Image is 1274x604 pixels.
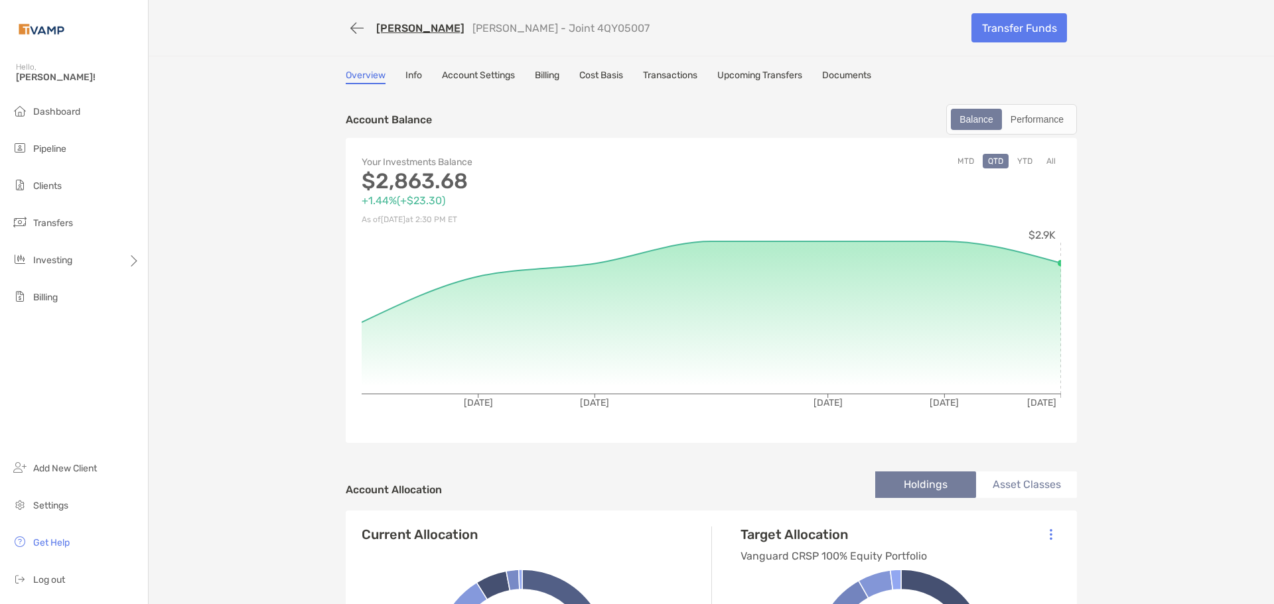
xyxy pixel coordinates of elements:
[971,13,1067,42] a: Transfer Funds
[376,22,464,34] a: [PERSON_NAME]
[33,574,65,585] span: Log out
[1027,397,1056,408] tspan: [DATE]
[12,459,28,475] img: add_new_client icon
[717,70,802,84] a: Upcoming Transfers
[33,500,68,511] span: Settings
[472,22,650,34] p: [PERSON_NAME] - Joint 4QY05007
[362,173,711,190] p: $2,863.68
[1041,154,1061,168] button: All
[579,70,623,84] a: Cost Basis
[12,214,28,230] img: transfers icon
[346,483,442,496] h4: Account Allocation
[405,70,422,84] a: Info
[535,70,559,84] a: Billing
[976,471,1077,498] li: Asset Classes
[33,106,80,117] span: Dashboard
[33,180,62,192] span: Clients
[875,471,976,498] li: Holdings
[741,548,927,564] p: Vanguard CRSP 100% Equity Portfolio
[12,288,28,304] img: billing icon
[12,103,28,119] img: dashboard icon
[362,154,711,170] p: Your Investments Balance
[952,110,1001,129] div: Balance
[946,104,1077,135] div: segmented control
[12,177,28,193] img: clients icon
[1028,229,1056,241] tspan: $2.9K
[580,397,609,408] tspan: [DATE]
[930,397,959,408] tspan: [DATE]
[362,211,711,228] p: As of [DATE] at 2:30 PM ET
[33,292,58,303] span: Billing
[741,526,927,542] h4: Target Allocation
[12,251,28,267] img: investing icon
[33,255,72,266] span: Investing
[12,497,28,513] img: settings icon
[442,70,515,84] a: Account Settings
[814,397,843,408] tspan: [DATE]
[346,70,386,84] a: Overview
[1003,110,1071,129] div: Performance
[822,70,871,84] a: Documents
[643,70,697,84] a: Transactions
[16,72,140,83] span: [PERSON_NAME]!
[33,217,73,229] span: Transfers
[464,397,493,408] tspan: [DATE]
[16,5,67,53] img: Zoe Logo
[362,192,711,209] p: +1.44% ( +$23.30 )
[33,143,66,154] span: Pipeline
[983,154,1009,168] button: QTD
[12,140,28,156] img: pipeline icon
[33,463,97,474] span: Add New Client
[1012,154,1038,168] button: YTD
[1050,528,1052,540] img: Icon List Menu
[362,526,478,542] h4: Current Allocation
[12,571,28,587] img: logout icon
[33,537,70,548] span: Get Help
[346,111,432,128] p: Account Balance
[952,154,979,168] button: MTD
[12,534,28,550] img: get-help icon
